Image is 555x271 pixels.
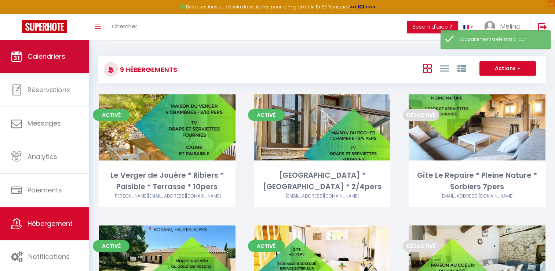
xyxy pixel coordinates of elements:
[22,20,67,33] img: Super Booking
[484,21,495,32] img: ...
[457,62,466,74] a: Vue par Groupe
[248,109,285,121] span: Activé
[459,36,543,43] div: L'appartement a été mis à jour
[409,170,545,193] div: Gîte Le Repaire * Pleine Nature * Sorbiers 7pers
[28,185,62,195] span: Paiements
[99,170,235,193] div: Le Verger de Jouère * Ribiers * Paisible * Terrasse * 10pers
[479,14,530,40] a: ... Mélina
[28,85,70,94] span: Réservations
[118,61,177,78] h3: 9 Hébergements
[403,109,439,121] span: Désactivé
[350,4,376,10] a: >>> ICI <<<<
[403,240,439,252] span: Désactivé
[500,22,521,31] span: Mélina
[440,62,449,74] a: Vue en Liste
[28,52,65,61] span: Calendriers
[28,252,70,261] span: Notifications
[479,61,536,76] button: Actions
[248,240,285,252] span: Activé
[254,170,391,193] div: [GEOGRAPHIC_DATA] * [GEOGRAPHIC_DATA] * 2/4pers
[538,22,547,32] img: logout
[407,21,458,33] button: Besoin d'aide ?
[93,240,129,252] span: Activé
[106,14,143,40] a: Chercher
[409,193,545,200] div: Airbnb
[112,22,137,30] span: Chercher
[423,62,431,74] a: Vue en Box
[28,152,57,161] span: Analytics
[28,219,73,228] span: Hébergement
[28,119,61,128] span: Messages
[93,109,129,121] span: Activé
[99,193,235,200] div: Airbnb
[254,193,391,200] div: Airbnb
